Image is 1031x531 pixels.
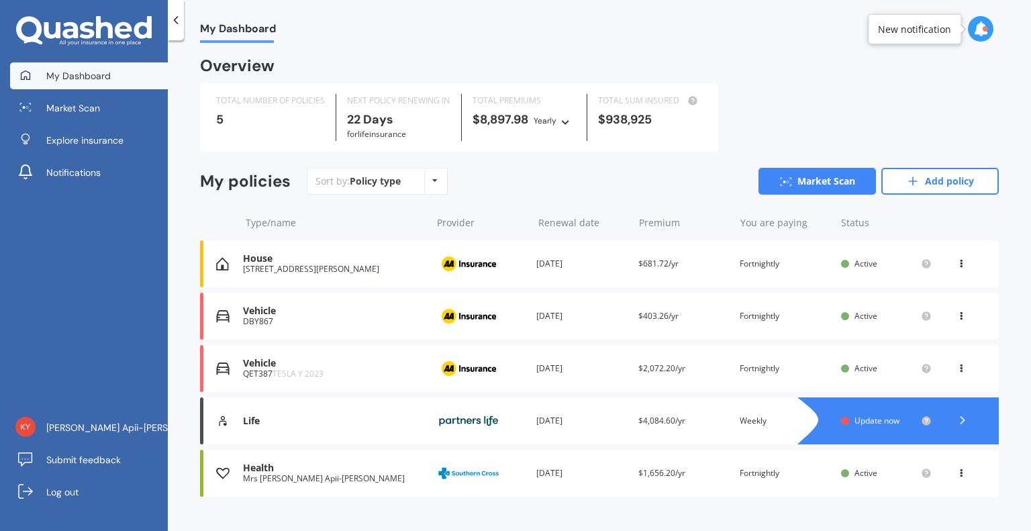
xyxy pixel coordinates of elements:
div: New notification [878,22,951,36]
span: My Dashboard [46,69,111,83]
div: Overview [200,59,275,73]
div: Premium [639,216,730,230]
span: Notifications [46,166,101,179]
span: Market Scan [46,101,100,115]
div: Renewal date [538,216,629,230]
span: $2,072.20/yr [638,363,685,374]
div: [DATE] [536,362,627,375]
div: Vehicle [243,358,424,369]
div: TOTAL PREMIUMS [473,94,576,107]
div: Type/name [246,216,426,230]
span: Update now [854,415,899,426]
img: AA [435,356,502,381]
div: TOTAL NUMBER OF POLICIES [216,94,325,107]
a: Submit feedback [10,446,168,473]
span: $1,656.20/yr [638,467,685,479]
div: Mrs [PERSON_NAME] Apii-[PERSON_NAME] [243,474,424,483]
div: Policy type [350,175,401,188]
span: My Dashboard [200,22,276,40]
div: Sort by: [315,175,401,188]
span: Active [854,363,877,374]
a: Explore insurance [10,127,168,154]
img: 1f8e222d11127618d35e8315da32c167 [15,417,36,437]
div: My policies [200,172,291,191]
div: Health [243,463,424,474]
span: Active [854,310,877,322]
span: Active [854,467,877,479]
div: [DATE] [536,467,627,480]
img: Vehicle [216,309,230,323]
a: Market Scan [10,95,168,122]
div: DBY867 [243,317,424,326]
span: TESLA Y 2023 [273,368,324,379]
img: Life [216,414,230,428]
div: Weekly [740,414,830,428]
span: Explore insurance [46,134,124,147]
a: My Dashboard [10,62,168,89]
span: Active [854,258,877,269]
div: Provider [437,216,528,230]
span: $403.26/yr [638,310,679,322]
div: [DATE] [536,257,627,271]
div: Fortnightly [740,257,830,271]
img: Southern Cross [435,461,502,486]
span: $681.72/yr [638,258,679,269]
div: Status [841,216,932,230]
a: Market Scan [758,168,876,195]
img: AA [435,303,502,329]
div: Fortnightly [740,309,830,323]
img: Partners Life [435,408,502,434]
span: Submit feedback [46,453,121,467]
div: 5 [216,113,325,126]
span: [PERSON_NAME] Apii-[PERSON_NAME] [46,421,217,434]
a: Log out [10,479,168,505]
div: [STREET_ADDRESS][PERSON_NAME] [243,264,424,274]
b: 22 Days [347,111,393,128]
div: [DATE] [536,309,627,323]
div: Vehicle [243,305,424,317]
div: Yearly [534,114,556,128]
img: AA [435,251,502,277]
div: $8,897.98 [473,113,576,128]
a: Notifications [10,159,168,186]
img: Health [216,467,230,480]
img: Vehicle [216,362,230,375]
div: Fortnightly [740,362,830,375]
a: Add policy [881,168,999,195]
div: [DATE] [536,414,627,428]
div: TOTAL SUM INSURED [598,94,701,107]
div: Life [243,416,424,427]
div: Fortnightly [740,467,830,480]
span: Log out [46,485,79,499]
a: [PERSON_NAME] Apii-[PERSON_NAME] [10,414,168,441]
div: QET387 [243,369,424,379]
div: NEXT POLICY RENEWING IN [347,94,450,107]
div: House [243,253,424,264]
span: for Life insurance [347,128,406,140]
span: $4,084.60/yr [638,415,685,426]
div: $938,925 [598,113,701,126]
img: House [216,257,229,271]
div: You are paying [740,216,831,230]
